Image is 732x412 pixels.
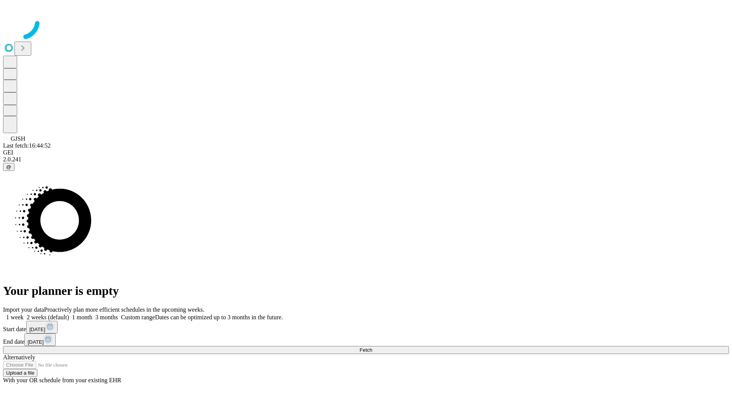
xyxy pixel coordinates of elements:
[44,306,204,313] span: Proactively plan more efficient schedules in the upcoming weeks.
[27,339,43,345] span: [DATE]
[121,314,155,320] span: Custom range
[360,347,372,353] span: Fetch
[72,314,92,320] span: 1 month
[6,314,24,320] span: 1 week
[3,369,37,377] button: Upload a file
[3,333,729,346] div: End date
[95,314,118,320] span: 3 months
[3,306,44,313] span: Import your data
[6,164,11,170] span: @
[11,135,25,142] span: GJSH
[26,321,58,333] button: [DATE]
[24,333,56,346] button: [DATE]
[3,142,51,149] span: Last fetch: 16:44:52
[3,346,729,354] button: Fetch
[3,163,14,171] button: @
[3,377,121,383] span: With your OR schedule from your existing EHR
[3,284,729,298] h1: Your planner is empty
[155,314,283,320] span: Dates can be optimized up to 3 months in the future.
[27,314,69,320] span: 2 weeks (default)
[3,354,35,360] span: Alternatively
[3,156,729,163] div: 2.0.241
[3,149,729,156] div: GEI
[29,327,45,332] span: [DATE]
[3,321,729,333] div: Start date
